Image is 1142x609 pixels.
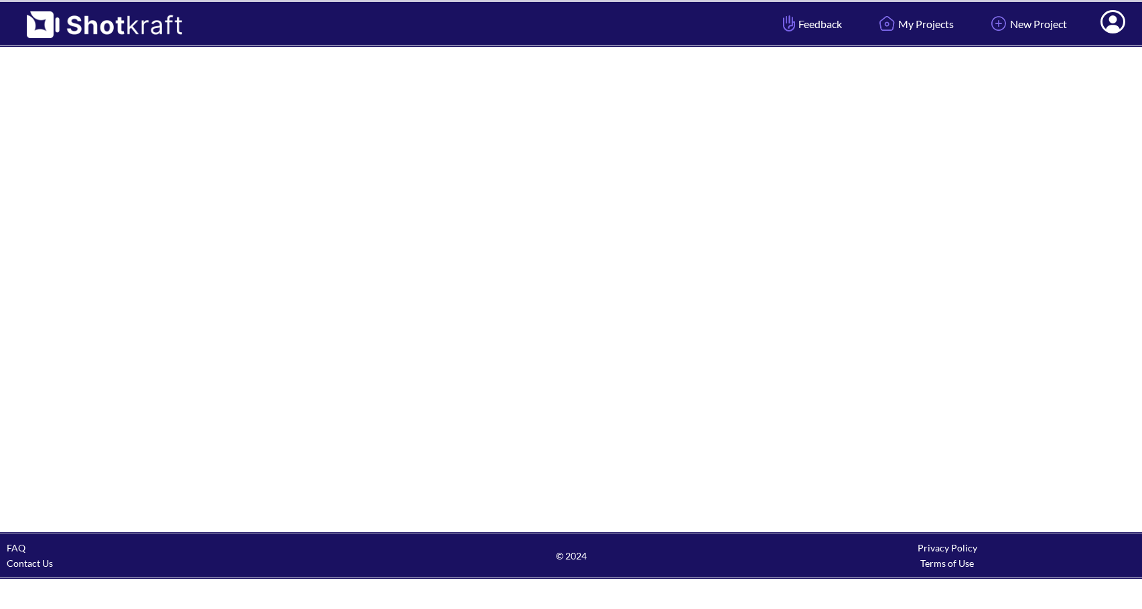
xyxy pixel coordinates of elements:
[759,540,1135,555] div: Privacy Policy
[875,12,898,35] img: Home Icon
[759,555,1135,571] div: Terms of Use
[987,12,1010,35] img: Add Icon
[383,548,760,563] span: © 2024
[865,6,964,41] a: My Projects
[977,6,1077,41] a: New Project
[780,12,798,35] img: Hand Icon
[780,16,842,31] span: Feedback
[7,542,25,553] a: FAQ
[7,557,53,569] a: Contact Us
